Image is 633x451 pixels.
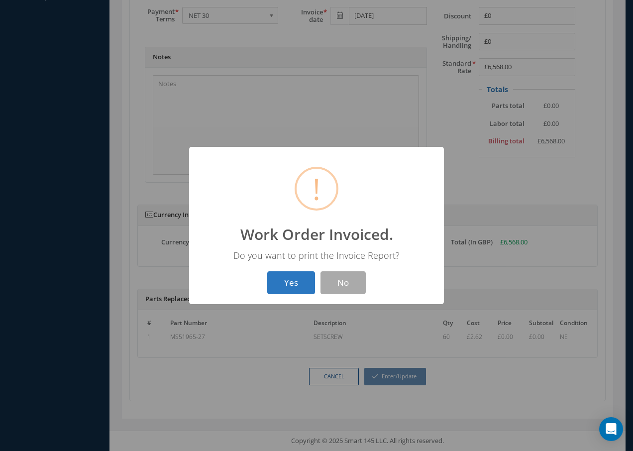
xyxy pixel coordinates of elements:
button: Yes [267,271,315,295]
h2: Work Order Invoiced. [240,225,393,243]
span: ! [313,169,320,209]
div: Do you want to print the Invoice Report? [199,249,434,261]
div: Open Intercom Messenger [599,417,623,441]
button: No [320,271,366,295]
